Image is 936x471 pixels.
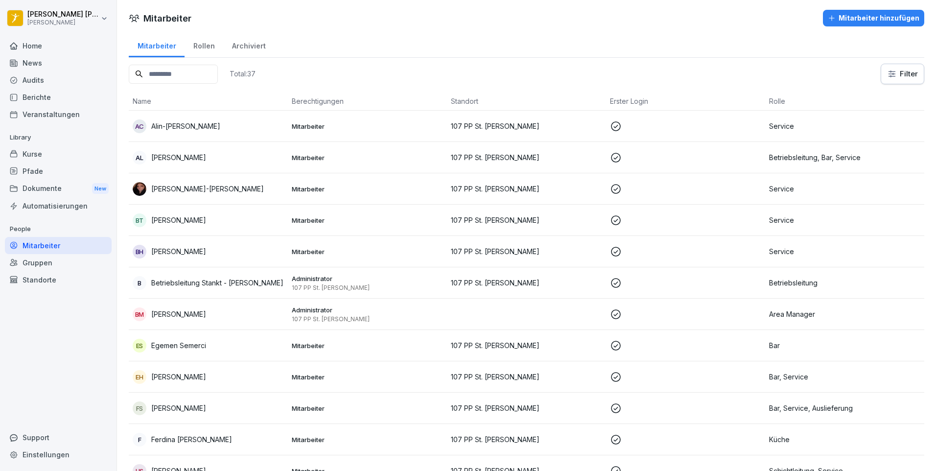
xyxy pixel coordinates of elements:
p: Service [769,246,920,257]
p: [PERSON_NAME]-[PERSON_NAME] [151,184,264,194]
div: Filter [887,69,918,79]
img: tvwy4814v13i0m44c8i9shrc.png [133,182,146,196]
p: Library [5,130,112,145]
p: 107 PP St. [PERSON_NAME] [451,246,602,257]
p: Mitarbeiter [292,341,443,350]
p: 107 PP St. [PERSON_NAME] [451,372,602,382]
div: Mitarbeiter hinzufügen [828,13,919,24]
a: Automatisierungen [5,197,112,214]
div: BT [133,213,146,227]
p: Administrator [292,306,443,314]
div: F [133,433,146,447]
p: Mitarbeiter [292,373,443,381]
a: Home [5,37,112,54]
div: New [92,183,109,194]
div: Dokumente [5,180,112,198]
div: B [133,276,146,290]
p: [PERSON_NAME] [151,152,206,163]
a: Audits [5,71,112,89]
p: Bar, Service, Auslieferung [769,403,920,413]
a: Rollen [185,32,223,57]
a: DokumenteNew [5,180,112,198]
a: Veranstaltungen [5,106,112,123]
p: Egemen Semerci [151,340,206,351]
p: [PERSON_NAME] [PERSON_NAME] [27,10,99,19]
p: [PERSON_NAME] [151,403,206,413]
div: BH [133,245,146,259]
div: BM [133,307,146,321]
p: People [5,221,112,237]
a: Einstellungen [5,446,112,463]
a: Kurse [5,145,112,163]
p: Mitarbeiter [292,247,443,256]
div: Support [5,429,112,446]
button: Mitarbeiter hinzufügen [823,10,924,26]
a: Berichte [5,89,112,106]
p: Mitarbeiter [292,185,443,193]
th: Berechtigungen [288,92,447,111]
p: Alin-[PERSON_NAME] [151,121,220,131]
div: AL [133,151,146,165]
th: Name [129,92,288,111]
p: Mitarbeiter [292,122,443,131]
a: Mitarbeiter [5,237,112,254]
a: News [5,54,112,71]
th: Erster Login [606,92,765,111]
p: Ferdina [PERSON_NAME] [151,434,232,445]
a: Archiviert [223,32,274,57]
p: Bar, Service [769,372,920,382]
p: 107 PP St. [PERSON_NAME] [451,215,602,225]
div: EH [133,370,146,384]
p: [PERSON_NAME] [27,19,99,26]
a: Gruppen [5,254,112,271]
a: Standorte [5,271,112,288]
p: [PERSON_NAME] [151,372,206,382]
p: Betriebsleitung, Bar, Service [769,152,920,163]
div: FS [133,401,146,415]
p: 107 PP St. [PERSON_NAME] [292,284,443,292]
p: 107 PP St. [PERSON_NAME] [451,184,602,194]
p: Service [769,215,920,225]
p: [PERSON_NAME] [151,309,206,319]
div: ES [133,339,146,353]
p: 107 PP St. [PERSON_NAME] [451,434,602,445]
a: Mitarbeiter [129,32,185,57]
button: Filter [881,64,924,84]
p: Administrator [292,274,443,283]
p: Betriebsleitung Stankt - [PERSON_NAME] [151,278,283,288]
p: 107 PP St. [PERSON_NAME] [451,278,602,288]
p: Mitarbeiter [292,153,443,162]
p: [PERSON_NAME] [151,215,206,225]
p: Total: 37 [230,69,256,78]
h1: Mitarbeiter [143,12,191,25]
p: Bar [769,340,920,351]
p: 107 PP St. [PERSON_NAME] [451,152,602,163]
p: Betriebsleitung [769,278,920,288]
p: 107 PP St. [PERSON_NAME] [292,315,443,323]
p: Area Manager [769,309,920,319]
p: [PERSON_NAME] [151,246,206,257]
p: Service [769,184,920,194]
th: Standort [447,92,606,111]
p: Service [769,121,920,131]
a: Pfade [5,163,112,180]
p: Mitarbeiter [292,435,443,444]
p: Mitarbeiter [292,404,443,413]
div: AC [133,119,146,133]
p: 107 PP St. [PERSON_NAME] [451,340,602,351]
